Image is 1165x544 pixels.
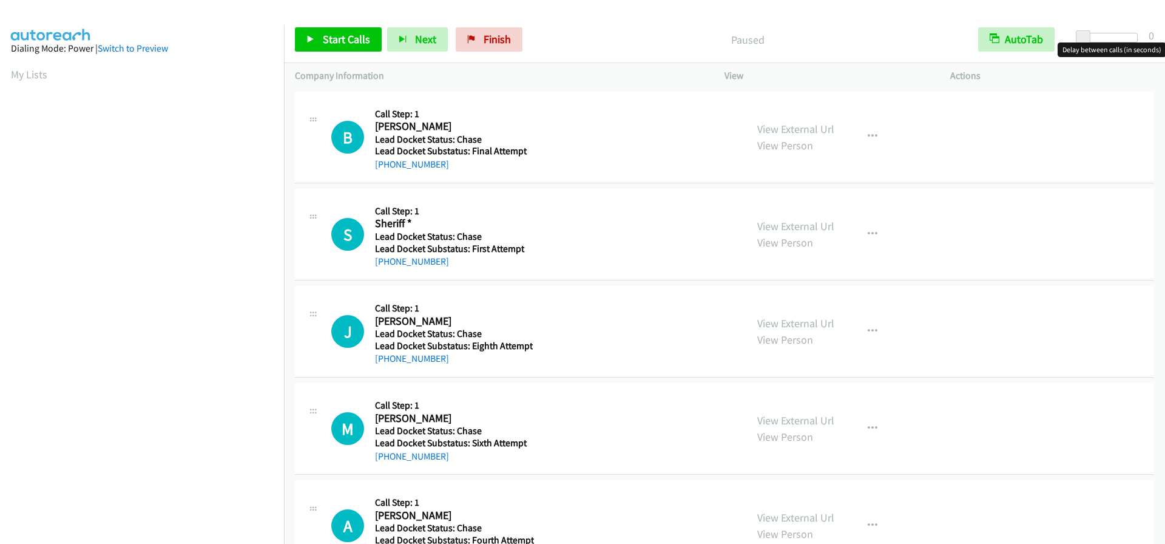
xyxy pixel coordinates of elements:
h5: Lead Docket Status: Chase [375,328,533,340]
p: View [724,69,928,83]
h5: Call Step: 1 [375,302,533,314]
a: View External Url [757,219,834,233]
a: [PHONE_NUMBER] [375,158,449,170]
a: Switch to Preview [98,42,168,54]
h5: Call Step: 1 [375,205,530,217]
p: Actions [950,69,1154,83]
h5: Lead Docket Substatus: Final Attempt [375,145,530,157]
h5: Lead Docket Substatus: Sixth Attempt [375,437,530,449]
a: View Person [757,333,813,347]
a: View Person [757,430,813,444]
h2: [PERSON_NAME] [375,120,530,134]
h5: Lead Docket Status: Chase [375,522,534,534]
h2: [PERSON_NAME] [375,412,530,426]
a: View External Url [757,122,834,136]
h5: Lead Docket Substatus: First Attempt [375,243,530,255]
a: [PHONE_NUMBER] [375,450,449,462]
p: Paused [539,32,956,48]
p: Company Information [295,69,703,83]
h1: B [331,121,364,154]
a: View Person [757,138,813,152]
h1: M [331,412,364,445]
h5: Lead Docket Status: Chase [375,425,530,437]
span: Start Calls [323,32,370,46]
h1: S [331,218,364,251]
h5: Lead Docket Status: Chase [375,231,530,243]
div: The call is yet to be attempted [331,121,364,154]
div: The call is yet to be attempted [331,315,364,348]
div: The call is yet to be attempted [331,218,364,251]
button: Next [387,27,448,52]
div: 0 [1149,27,1154,44]
a: View Person [757,527,813,541]
a: Start Calls [295,27,382,52]
h2: [PERSON_NAME] [375,314,530,328]
button: AutoTab [978,27,1055,52]
a: View External Url [757,316,834,330]
h5: Call Step: 1 [375,497,534,509]
span: Finish [484,32,511,46]
a: [PHONE_NUMBER] [375,353,449,364]
a: Finish [456,27,522,52]
h5: Lead Docket Status: Chase [375,134,530,146]
h2: Sheriff * [375,217,530,231]
div: Dialing Mode: Power | [11,41,273,56]
div: The call is yet to be attempted [331,412,364,445]
a: View External Url [757,413,834,427]
h5: Call Step: 1 [375,399,530,412]
h2: [PERSON_NAME] [375,509,530,523]
span: Next [415,32,436,46]
h1: A [331,509,364,542]
div: The call is yet to be attempted [331,509,364,542]
a: [PHONE_NUMBER] [375,256,449,267]
a: View Person [757,236,813,250]
a: View External Url [757,511,834,525]
a: My Lists [11,67,47,81]
h5: Call Step: 1 [375,108,530,120]
h1: J [331,315,364,348]
h5: Lead Docket Substatus: Eighth Attempt [375,340,533,352]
